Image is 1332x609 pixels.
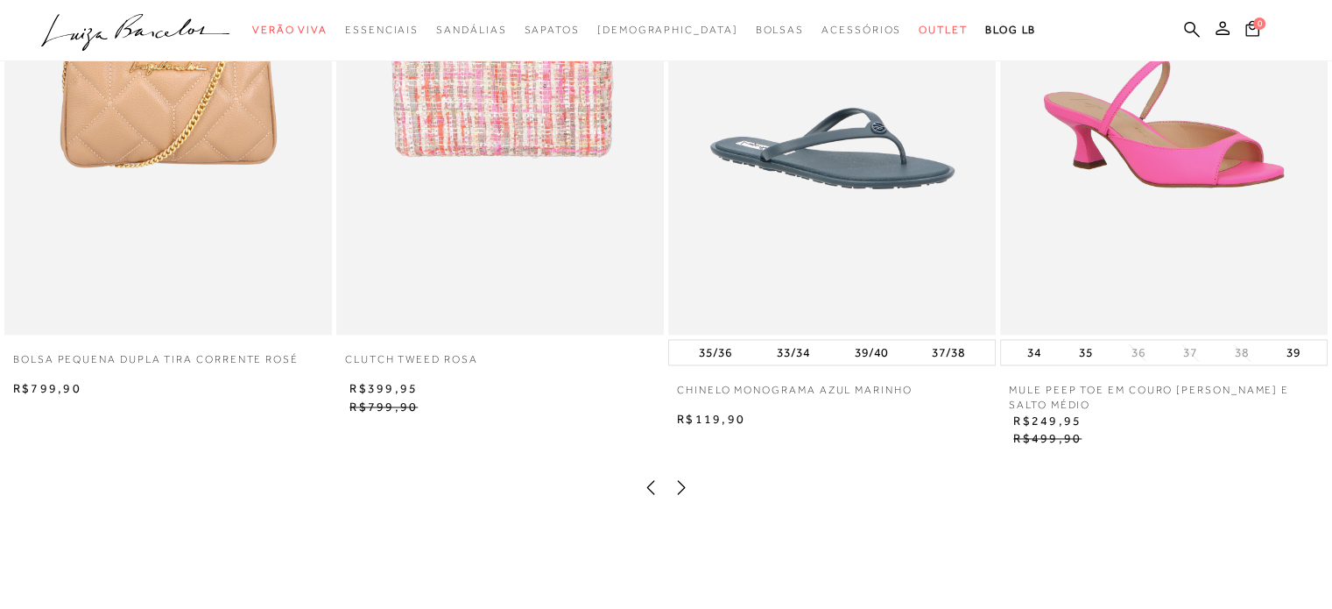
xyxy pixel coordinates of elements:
[4,352,307,380] a: Bolsa pequena dupla tira corrente rosé
[772,340,815,365] button: 33/34
[677,412,745,426] span: R$119,90
[755,24,804,36] span: Bolsas
[919,24,968,36] span: Outlet
[336,352,487,380] a: CLUTCH TWEED ROSA
[821,24,901,36] span: Acessórios
[1013,431,1082,445] span: R$499,90
[821,14,901,46] a: categoryNavScreenReaderText
[1178,344,1202,361] button: 37
[597,24,738,36] span: [DEMOGRAPHIC_DATA]
[694,340,737,365] button: 35/36
[1281,340,1306,365] button: 39
[1125,344,1150,361] button: 36
[349,381,418,395] span: R$399,95
[1240,19,1265,43] button: 0
[524,14,579,46] a: categoryNavScreenReaderText
[436,14,506,46] a: categoryNavScreenReaderText
[985,14,1036,46] a: BLOG LB
[985,24,1036,36] span: BLOG LB
[252,14,328,46] a: categoryNavScreenReaderText
[436,24,506,36] span: Sandálias
[1000,383,1328,413] a: MULE PEEP TOE EM COURO [PERSON_NAME] E SALTO MÉDIO
[755,14,804,46] a: categoryNavScreenReaderText
[1253,18,1265,30] span: 0
[849,340,892,365] button: 39/40
[13,381,81,395] span: R$799,90
[345,24,419,36] span: Essenciais
[524,24,579,36] span: Sapatos
[1074,340,1098,365] button: 35
[927,340,970,365] button: 37/38
[1022,340,1047,365] button: 34
[1230,344,1254,361] button: 38
[597,14,738,46] a: noSubCategoriesText
[919,14,968,46] a: categoryNavScreenReaderText
[1013,414,1082,428] span: R$249,95
[349,400,418,414] span: R$799,90
[668,383,921,411] a: CHINELO MONOGRAMA AZUL MARINHO
[252,24,328,36] span: Verão Viva
[345,14,419,46] a: categoryNavScreenReaderText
